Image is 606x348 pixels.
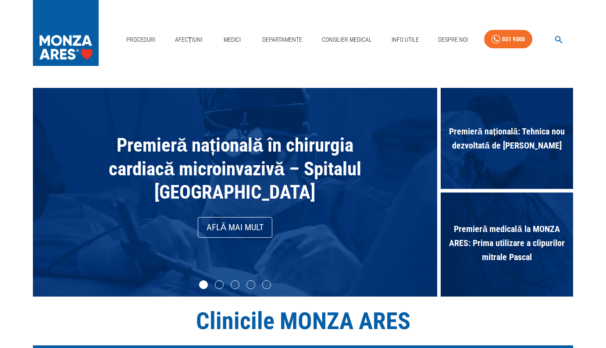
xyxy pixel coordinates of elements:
span: Premieră națională: Tehnica nou dezvoltată de [PERSON_NAME] [441,120,573,157]
span: Premieră medicală la MONZA ARES: Prima utilizare a clipurilor mitrale Pascal [441,217,573,268]
li: slide item 5 [262,280,271,289]
a: Medici [218,31,246,49]
a: Află mai mult [198,217,272,238]
a: Departamente [259,31,306,49]
div: 031 9300 [502,34,525,45]
a: 031 9300 [484,30,532,49]
div: Premieră medicală la MONZA ARES: Prima utilizare a clipurilor mitrale Pascal [441,192,573,297]
li: slide item 2 [215,280,224,289]
a: Proceduri [123,31,159,49]
h1: Clinicile MONZA ARES [33,307,573,335]
div: Premieră națională: Tehnica nou dezvoltată de [PERSON_NAME] [441,88,573,192]
li: slide item 1 [199,280,208,289]
li: slide item 3 [231,280,239,289]
span: Premieră națională în chirurgia cardiacă microinvazivă – Spitalul [GEOGRAPHIC_DATA] [109,134,361,203]
a: Consilier Medical [318,31,375,49]
a: Despre Noi [435,31,471,49]
a: Info Utile [388,31,422,49]
li: slide item 4 [246,280,255,289]
a: Afecțiuni [171,31,206,49]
